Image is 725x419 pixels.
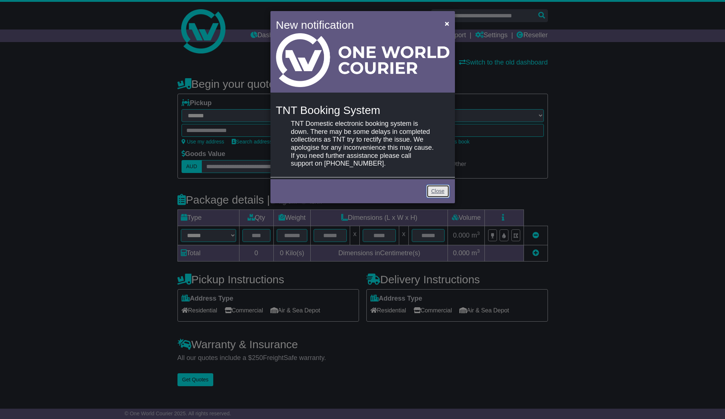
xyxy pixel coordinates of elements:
a: Close [427,185,449,198]
button: Close [441,16,453,31]
img: Light [276,33,449,87]
h4: TNT Booking System [276,104,449,116]
p: TNT Domestic electronic booking system is down. There may be some delays in completed collections... [291,120,434,168]
h4: New notification [276,17,434,33]
span: × [445,19,449,28]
